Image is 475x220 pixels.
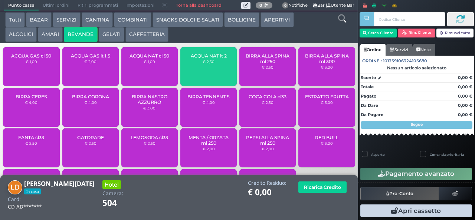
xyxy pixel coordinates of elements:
small: € 3,00 [143,106,155,110]
strong: Sconto [361,75,376,81]
button: Ricarica Credito [298,181,347,193]
h3: Hotel [102,180,121,189]
b: [PERSON_NAME][DATE] [24,179,95,188]
span: BIRRA TENNENT'S [187,94,230,99]
small: € 3,00 [321,141,333,145]
strong: 0,00 € [458,93,472,99]
span: ACQUA GAS cl 50 [11,53,51,59]
button: Apri cassetto [360,204,472,217]
small: € 4,00 [25,100,37,105]
b: 0 [259,3,262,8]
span: ACQUA NAT cl 50 [130,53,169,59]
button: BEVANDE [64,27,97,42]
button: Rim. Cliente [398,29,435,37]
small: € 2,50 [85,141,96,145]
button: APERITIVI [261,12,294,27]
label: Asporto [371,152,385,157]
strong: 0,00 € [458,112,472,117]
a: Note [412,44,435,56]
strong: 0,00 € [458,75,472,80]
span: BIRRA CERES [16,94,47,99]
button: GELATI [99,27,124,42]
strong: Da Dare [361,103,378,108]
small: € 3,00 [321,100,333,105]
button: ALCOLICI [5,27,37,42]
strong: Da Pagare [361,112,383,117]
span: RED BULL [315,135,338,140]
button: AMARI [38,27,63,42]
strong: 0,00 € [458,103,472,108]
button: Pagamento avanzato [360,168,472,180]
div: Nessun articolo selezionato [360,65,474,70]
small: € 1,00 [26,59,37,64]
span: 101359106324105680 [383,58,427,64]
span: BIRRA ALLA SPINA ml 250 [246,53,290,64]
span: ACQUA NAT lt 2 [191,53,227,59]
span: Impostazioni [122,0,158,11]
h1: 504 [102,198,138,208]
span: Ritiri programmati [73,0,122,11]
span: ESTRATTO FRUTTA [305,94,349,99]
button: BOLLICINE [224,12,259,27]
span: Ordine : [362,58,382,64]
small: € 2,50 [144,141,155,145]
span: FANTA cl33 [18,135,44,140]
small: € 3,00 [321,65,333,69]
small: € 2,50 [262,65,273,69]
button: SERVIZI [53,12,80,27]
button: Pre-Conto [360,187,439,200]
button: COMBINATI [114,12,151,27]
span: BIRRA CORONA [72,94,109,99]
span: ACQUA GAS lt 1.5 [71,53,110,59]
span: COCA COLA cl33 [249,94,286,99]
strong: Totale [361,84,374,89]
small: € 4,00 [84,100,97,105]
span: MENTA / ORZATA ml 250 [187,135,231,146]
small: € 2,00 [262,147,274,151]
button: Rimuovi tutto [436,29,474,37]
span: In casa [24,188,41,194]
a: Torna alla dashboard [171,0,225,11]
img: Leonardo De Lucia [8,180,22,195]
h4: Card: [8,197,21,202]
small: € 2,00 [84,59,96,64]
span: LEMOSODA cl33 [131,135,168,140]
span: PEPSI ALLA SPINA ml 250 [246,135,290,146]
a: Ordine [360,44,386,56]
button: Cerca Cliente [360,29,397,37]
small: € 1,00 [144,59,155,64]
strong: Pagato [361,93,376,99]
button: CAFFETTERIA [125,27,168,42]
h1: € 0,00 [248,188,286,197]
small: € 4,00 [202,100,215,105]
button: BAZAR [26,12,52,27]
span: BIRRA NASTRO AZZURRO [128,94,172,105]
a: Servizi [386,44,412,56]
small: € 2,50 [262,100,273,105]
button: Tutti [5,12,25,27]
strong: Segue [411,122,423,127]
span: BIRRA ALLA SPINA ml 300 [305,53,349,64]
span: GATORADE [77,135,104,140]
label: Comanda prioritaria [430,152,464,157]
small: € 2,50 [25,141,37,145]
strong: 0,00 € [458,84,472,89]
span: Punto cassa [4,0,39,11]
small: € 2,50 [203,59,214,64]
span: 0 [282,2,289,9]
button: CANTINA [82,12,113,27]
input: Codice Cliente [374,12,445,26]
h4: Credito Residuo: [248,180,286,186]
button: SNACKS DOLCI E SALATI [153,12,223,27]
h4: Camera: [102,191,123,196]
small: € 2,00 [203,147,215,151]
span: Ultimi ordini [39,0,73,11]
